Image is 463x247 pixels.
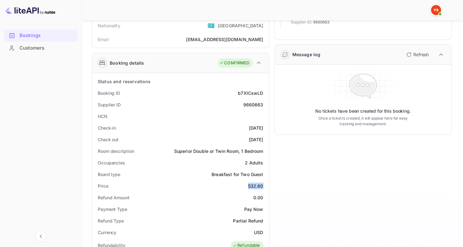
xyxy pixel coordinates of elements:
div: 0.00 [253,194,263,201]
div: CONFIRMED [219,60,249,66]
a: Customers [4,42,78,54]
div: [DATE] [249,136,263,143]
div: Payment Type [98,206,127,212]
a: Bookings [4,30,78,41]
div: Status and reservations [98,78,151,85]
button: Refresh [403,50,431,60]
div: Booking ID [98,90,120,96]
p: No tickets have been created for this booking. [315,108,411,114]
div: Refund Type [98,217,124,224]
div: Bookings [19,32,74,39]
div: Currency [98,229,116,236]
div: Pay Now [244,206,263,212]
div: Check out [98,136,119,143]
div: Nationality [98,22,120,29]
div: Board type [98,171,120,178]
div: Check-in [98,125,116,131]
p: Once a ticket is created, it will appear here for easy tracking and management. [316,115,410,127]
div: Bookings [4,30,78,42]
div: Price [98,183,108,189]
div: Occupancies [98,159,125,166]
span: 9660663 [313,19,329,25]
span: Supplier ID: [291,19,313,25]
div: [EMAIL_ADDRESS][DOMAIN_NAME] [186,36,263,43]
div: [GEOGRAPHIC_DATA] [218,22,263,29]
div: Customers [19,45,74,52]
div: HCN [98,113,107,120]
span: United States [207,20,215,31]
div: Partial Refund [233,217,263,224]
button: Collapse navigation [35,231,47,242]
div: Message log [292,51,321,58]
div: Refund Amount [98,194,130,201]
div: [DATE] [249,125,263,131]
div: Room description [98,148,134,154]
div: USD [254,229,263,236]
div: 2 Adults [245,159,263,166]
div: 532.60 [248,183,263,189]
div: b7XlCswLD [238,90,263,96]
div: Booking details [110,60,144,66]
div: Superior Double or Twin Room, 1 Bedroom [174,148,263,154]
p: Refresh [413,51,429,58]
img: LiteAPI logo [5,5,55,15]
div: Supplier ID [98,101,121,108]
div: Email [98,36,109,43]
img: Yandex Support [431,5,441,15]
div: 9660663 [243,101,263,108]
div: Breakfast for Two Guest [212,171,263,178]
